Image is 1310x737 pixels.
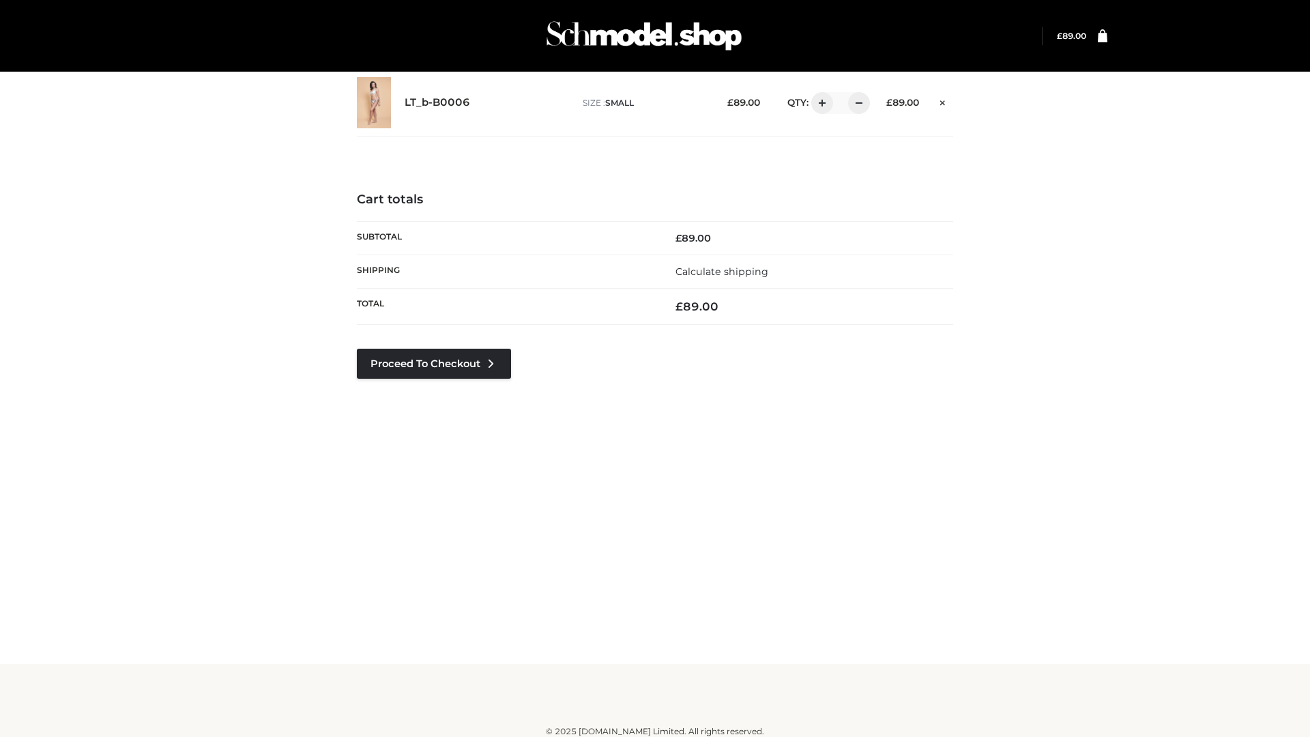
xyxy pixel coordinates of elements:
a: Remove this item [933,92,953,110]
th: Subtotal [357,221,655,255]
a: £89.00 [1057,31,1086,41]
span: £ [886,97,892,108]
span: £ [727,97,733,108]
bdi: 89.00 [1057,31,1086,41]
p: size : [583,97,706,109]
bdi: 89.00 [675,300,718,313]
div: QTY: [774,92,865,114]
bdi: 89.00 [886,97,919,108]
h4: Cart totals [357,192,953,207]
span: £ [1057,31,1062,41]
span: £ [675,300,683,313]
th: Shipping [357,255,655,288]
span: £ [675,232,682,244]
bdi: 89.00 [675,232,711,244]
a: Calculate shipping [675,265,768,278]
span: SMALL [605,98,634,108]
img: Schmodel Admin 964 [542,9,746,63]
a: Proceed to Checkout [357,349,511,379]
a: LT_b-B0006 [405,96,470,109]
th: Total [357,289,655,325]
bdi: 89.00 [727,97,760,108]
